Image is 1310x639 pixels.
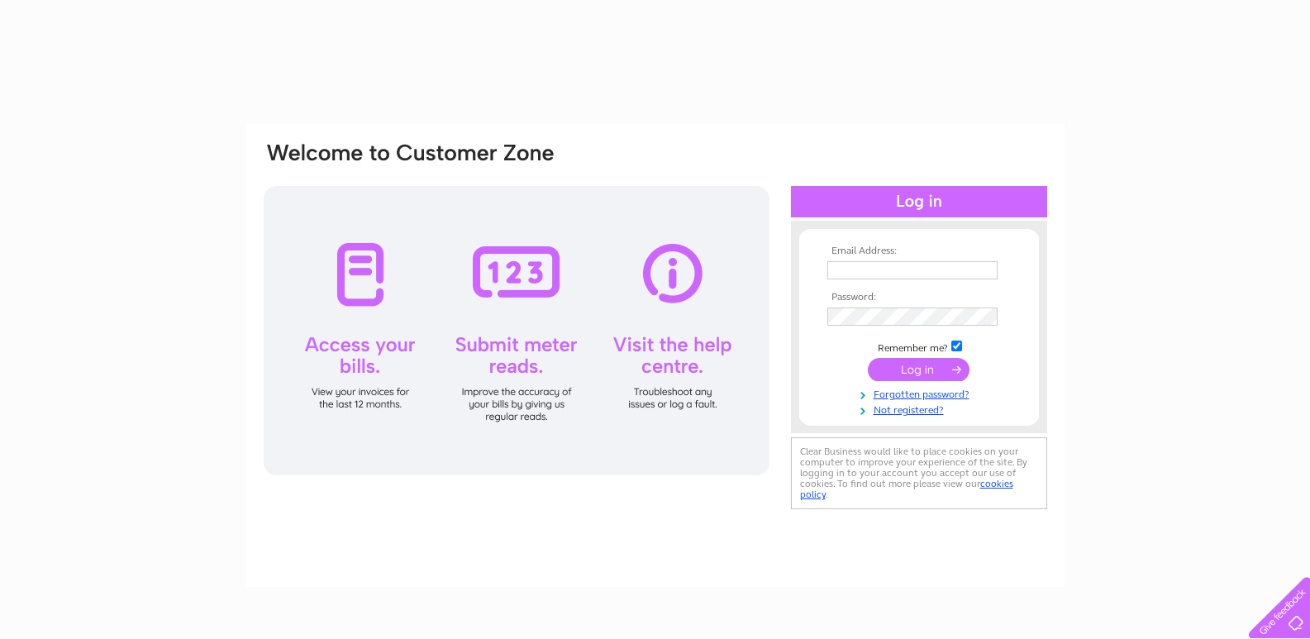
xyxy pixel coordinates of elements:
a: Not registered? [827,401,1015,417]
a: Forgotten password? [827,385,1015,401]
input: Submit [868,358,969,381]
div: Clear Business would like to place cookies on your computer to improve your experience of the sit... [791,437,1047,509]
td: Remember me? [823,338,1015,355]
a: cookies policy [800,478,1013,500]
th: Password: [823,292,1015,303]
th: Email Address: [823,246,1015,257]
